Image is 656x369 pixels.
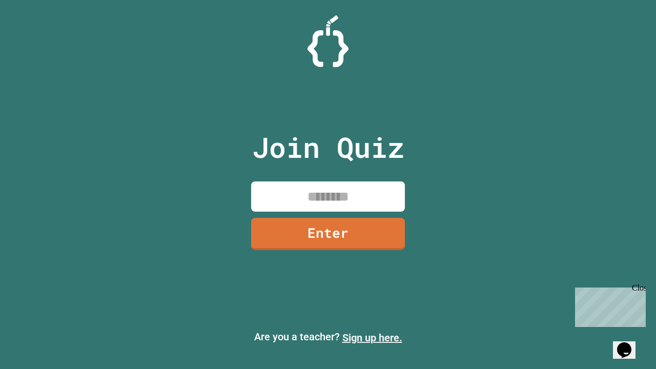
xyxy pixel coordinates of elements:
div: Chat with us now!Close [4,4,71,65]
a: Enter [251,218,405,250]
a: Sign up here. [342,332,402,344]
iframe: chat widget [571,283,646,327]
img: Logo.svg [307,15,348,67]
p: Are you a teacher? [8,329,648,345]
p: Join Quiz [252,126,404,169]
iframe: chat widget [613,328,646,359]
